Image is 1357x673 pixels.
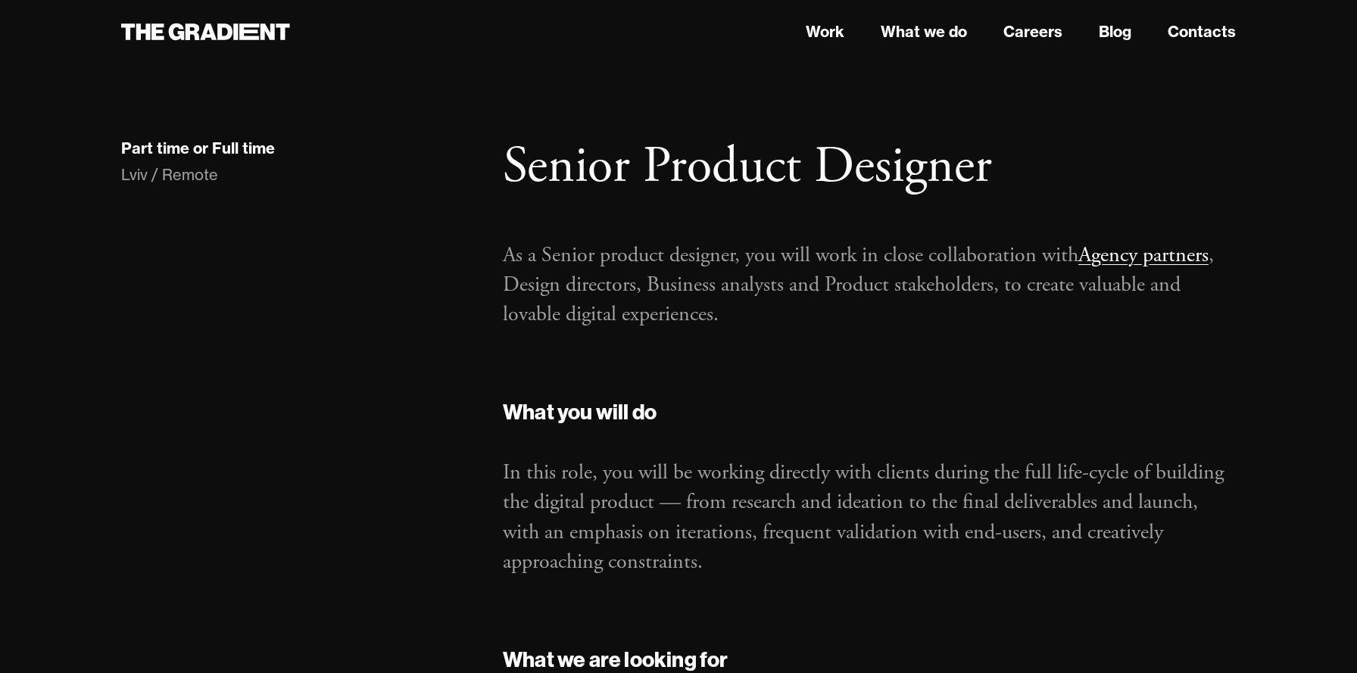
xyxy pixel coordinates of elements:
div: Part time or Full time [121,139,275,158]
strong: What you will do [503,398,657,425]
a: Agency partners [1078,241,1209,269]
strong: What we are looking for [503,646,728,672]
p: As a Senior product designer, you will work in close collaboration with , Design directors, Busin... [503,241,1236,330]
div: Lviv / Remote [121,164,473,185]
a: Careers [1003,20,1062,43]
a: Contacts [1168,20,1236,43]
a: Work [806,20,844,43]
h1: Senior Product Designer [503,136,1236,198]
a: Blog [1099,20,1131,43]
p: In this role, you will be working directly with clients during the full life-cycle of building th... [503,458,1236,577]
a: What we do [881,20,967,43]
